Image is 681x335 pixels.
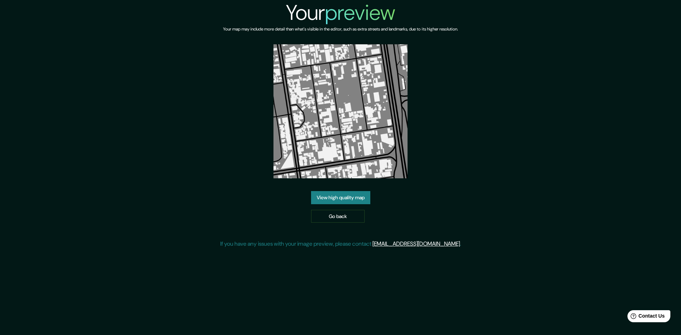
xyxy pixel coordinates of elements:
[311,210,365,223] a: Go back
[372,240,460,247] a: [EMAIL_ADDRESS][DOMAIN_NAME]
[220,240,461,248] p: If you have any issues with your image preview, please contact .
[311,191,370,204] a: View high quality map
[618,307,673,327] iframe: Help widget launcher
[223,26,458,33] h6: Your map may include more detail than what's visible in the editor, such as extra streets and lan...
[273,44,408,178] img: created-map-preview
